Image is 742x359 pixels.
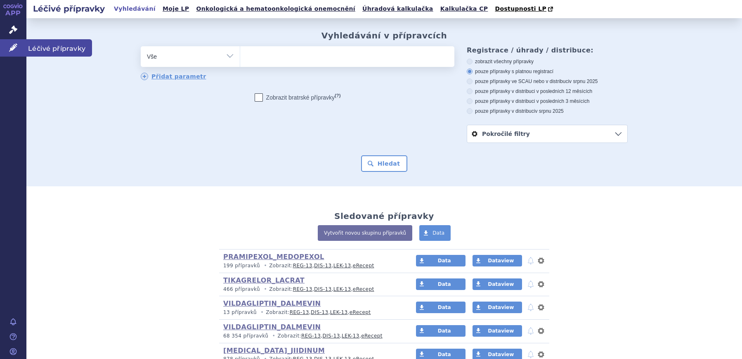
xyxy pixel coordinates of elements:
[492,3,557,15] a: Dostupnosti LP
[467,88,628,95] label: pouze přípravky v distribuci v posledních 12 měsících
[438,3,491,14] a: Kalkulačka CP
[321,31,447,40] h2: Vyhledávání v přípravcích
[416,325,466,337] a: Data
[467,46,628,54] h3: Registrace / úhrady / distribuce:
[223,286,400,293] p: Zobrazit: , , ,
[223,253,324,261] a: PRAMIPEXOL_MEDOPEXOL
[342,333,359,339] a: LEK-13
[527,279,535,289] button: notifikace
[438,304,451,310] span: Data
[569,78,598,84] span: v srpnu 2025
[111,3,158,14] a: Vyhledávání
[223,286,260,292] span: 466 přípravků
[223,333,268,339] span: 68 354 přípravků
[432,230,444,236] span: Data
[537,279,545,289] button: nastavení
[322,333,340,339] a: DIS-13
[160,3,191,14] a: Moje LP
[223,309,257,315] span: 13 přípravků
[270,333,278,340] i: •
[488,281,514,287] span: Dataview
[537,326,545,336] button: nastavení
[223,263,260,269] span: 199 přípravků
[360,3,436,14] a: Úhradová kalkulačka
[361,333,383,339] a: eRecept
[537,256,545,266] button: nastavení
[262,286,269,293] i: •
[473,255,522,266] a: Dataview
[438,352,451,357] span: Data
[350,309,371,315] a: eRecept
[488,258,514,264] span: Dataview
[416,302,466,313] a: Data
[333,286,351,292] a: LEK-13
[314,263,331,269] a: DIS-13
[262,262,269,269] i: •
[293,263,312,269] a: REG-13
[223,323,321,331] a: VILDAGLIPTIN_DALMEVIN
[223,309,400,316] p: Zobrazit: , , ,
[495,5,546,12] span: Dostupnosti LP
[527,302,535,312] button: notifikace
[26,39,92,57] span: Léčivé přípravky
[255,93,341,102] label: Zobrazit bratrské přípravky
[473,278,522,290] a: Dataview
[467,78,628,85] label: pouze přípravky ve SCAU nebo v distribuci
[330,309,348,315] a: LEK-13
[527,256,535,266] button: notifikace
[467,125,627,143] a: Pokročilé filtry
[416,255,466,266] a: Data
[293,286,312,292] a: REG-13
[301,333,321,339] a: REG-13
[318,225,412,241] a: Vytvořit novou skupinu přípravků
[314,286,331,292] a: DIS-13
[258,309,266,316] i: •
[419,225,451,241] a: Data
[467,58,628,65] label: zobrazit všechny přípravky
[438,258,451,264] span: Data
[223,276,305,284] a: TIKAGRELOR_LACRAT
[353,286,374,292] a: eRecept
[223,300,321,307] a: VILDAGLIPTIN_DALMEVIN
[438,328,451,334] span: Data
[467,98,628,105] label: pouze přípravky v distribuci v posledních 3 měsících
[473,325,522,337] a: Dataview
[141,73,206,80] a: Přidat parametr
[467,108,628,114] label: pouze přípravky v distribuci
[334,211,434,221] h2: Sledované přípravky
[473,302,522,313] a: Dataview
[535,108,563,114] span: v srpnu 2025
[26,3,111,14] h2: Léčivé přípravky
[223,347,325,354] a: [MEDICAL_DATA]_JIIDINUM
[290,309,309,315] a: REG-13
[488,304,514,310] span: Dataview
[353,263,374,269] a: eRecept
[537,302,545,312] button: nastavení
[527,326,535,336] button: notifikace
[223,333,400,340] p: Zobrazit: , , ,
[223,262,400,269] p: Zobrazit: , , ,
[488,352,514,357] span: Dataview
[333,263,351,269] a: LEK-13
[438,281,451,287] span: Data
[488,328,514,334] span: Dataview
[194,3,358,14] a: Onkologická a hematoonkologická onemocnění
[311,309,328,315] a: DIS-13
[416,278,466,290] a: Data
[467,68,628,75] label: pouze přípravky s platnou registrací
[361,155,408,172] button: Hledat
[335,93,340,98] abbr: (?)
